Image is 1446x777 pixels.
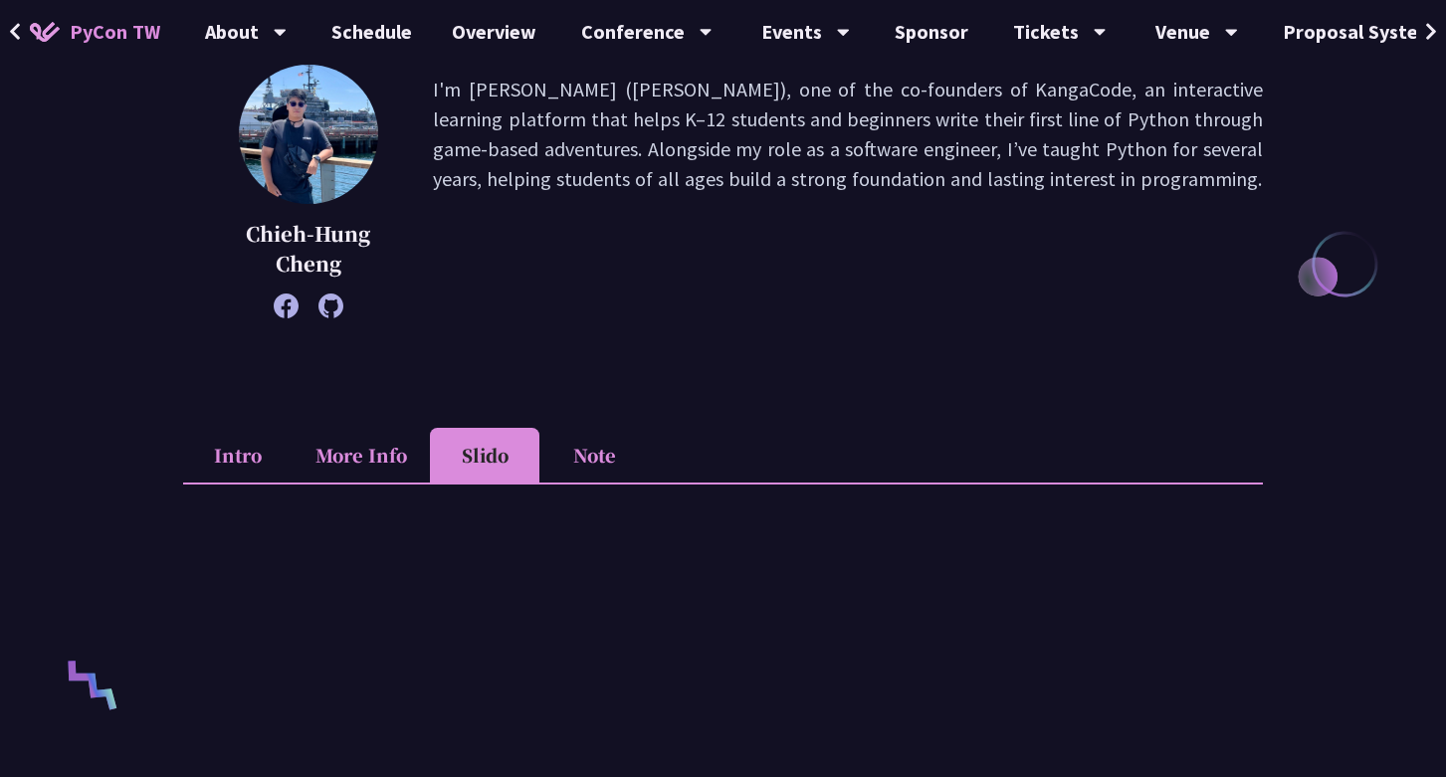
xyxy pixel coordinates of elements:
p: I'm [PERSON_NAME] ([PERSON_NAME]), one of the co-founders of KangaCode, an interactive learning p... [433,75,1263,308]
li: Slido [430,428,539,483]
li: Intro [183,428,293,483]
img: Chieh-Hung Cheng [239,65,378,204]
span: PyCon TW [70,17,160,47]
img: Home icon of PyCon TW 2025 [30,22,60,42]
li: More Info [293,428,430,483]
p: Chieh-Hung Cheng [233,219,383,279]
li: Note [539,428,649,483]
a: PyCon TW [10,7,180,57]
